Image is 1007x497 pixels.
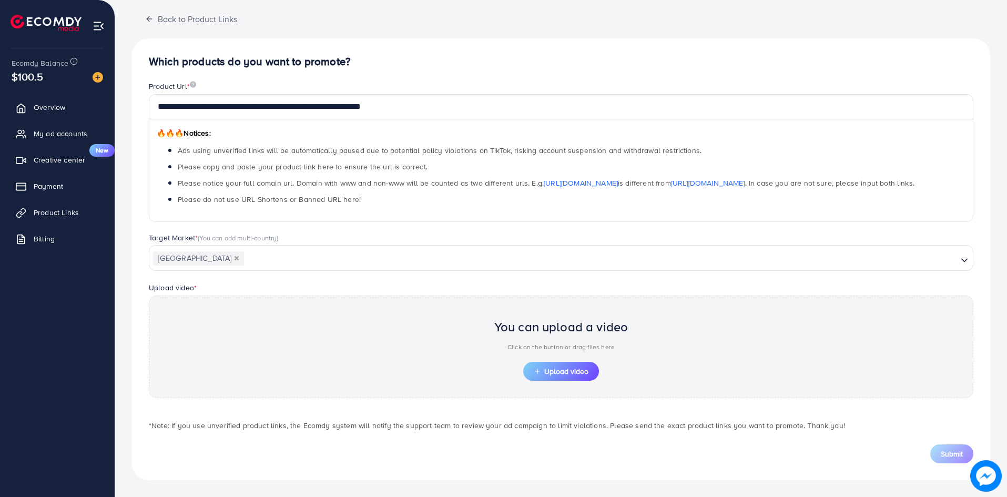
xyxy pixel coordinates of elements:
[930,444,973,463] button: Submit
[8,228,107,249] a: Billing
[34,155,85,165] span: Creative center
[671,178,745,188] a: [URL][DOMAIN_NAME]
[178,178,914,188] span: Please notice your full domain url. Domain with www and non-www will be counted as two different ...
[11,15,82,31] img: logo
[34,102,65,113] span: Overview
[494,341,628,353] p: Click on the button or drag files here
[941,449,963,459] span: Submit
[149,282,197,293] label: Upload video
[190,81,196,88] img: image
[12,69,43,84] span: $100.5
[149,245,973,270] div: Search for option
[89,144,115,157] span: New
[149,55,973,68] h4: Which products do you want to promote?
[523,362,599,381] button: Upload video
[234,256,239,261] button: Deselect Pakistan
[157,128,184,138] span: 🔥🔥🔥
[149,419,973,432] p: *Note: If you use unverified product links, the Ecomdy system will notify the support team to rev...
[245,251,957,267] input: Search for option
[8,176,107,197] a: Payment
[149,81,196,92] label: Product Url
[34,128,87,139] span: My ad accounts
[8,97,107,118] a: Overview
[8,149,107,170] a: Creative centerNew
[149,232,279,243] label: Target Market
[93,72,103,83] img: image
[178,145,701,156] span: Ads using unverified links will be automatically paused due to potential policy violations on Tik...
[153,251,244,266] span: [GEOGRAPHIC_DATA]
[534,368,588,375] span: Upload video
[8,123,107,144] a: My ad accounts
[34,181,63,191] span: Payment
[178,194,361,205] span: Please do not use URL Shortens or Banned URL here!
[34,234,55,244] span: Billing
[12,58,68,68] span: Ecomdy Balance
[34,207,79,218] span: Product Links
[178,161,428,172] span: Please copy and paste your product link here to ensure the url is correct.
[970,460,1002,492] img: image
[198,233,278,242] span: (You can add multi-country)
[8,202,107,223] a: Product Links
[494,319,628,334] h2: You can upload a video
[93,20,105,32] img: menu
[544,178,618,188] a: [URL][DOMAIN_NAME]
[157,128,211,138] span: Notices:
[132,7,250,30] button: Back to Product Links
